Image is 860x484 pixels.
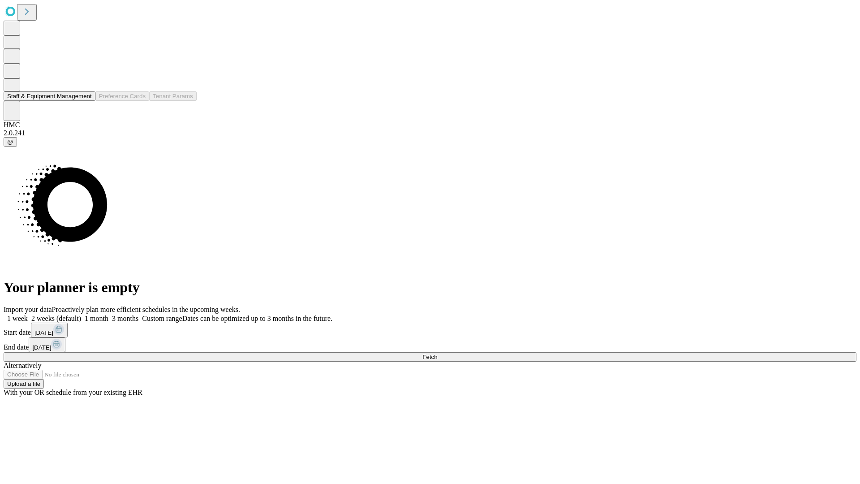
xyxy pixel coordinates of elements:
span: With your OR schedule from your existing EHR [4,389,142,396]
span: Proactively plan more efficient schedules in the upcoming weeks. [52,306,240,313]
span: 3 months [112,315,138,322]
span: 1 week [7,315,28,322]
span: [DATE] [32,344,51,351]
button: Preference Cards [95,91,149,101]
span: @ [7,138,13,145]
span: Alternatively [4,362,41,369]
span: Custom range [142,315,182,322]
div: End date [4,337,856,352]
span: Fetch [422,354,437,360]
button: [DATE] [29,337,65,352]
span: 1 month [85,315,108,322]
button: Fetch [4,352,856,362]
button: [DATE] [31,323,68,337]
button: Upload a file [4,379,44,389]
div: HMC [4,121,856,129]
span: [DATE] [34,329,53,336]
button: Staff & Equipment Management [4,91,95,101]
span: Import your data [4,306,52,313]
span: Dates can be optimized up to 3 months in the future. [182,315,332,322]
span: 2 weeks (default) [31,315,81,322]
button: Tenant Params [149,91,197,101]
div: Start date [4,323,856,337]
button: @ [4,137,17,147]
div: 2.0.241 [4,129,856,137]
h1: Your planner is empty [4,279,856,296]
